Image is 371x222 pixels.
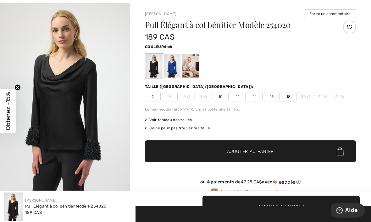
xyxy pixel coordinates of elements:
span: Ajouter au panier [227,148,274,155]
span: 8 [196,92,212,101]
img: Récompenses Avenue [211,187,218,196]
span: 189 CA$ [145,33,174,41]
span: Couleur: [145,45,165,49]
div: Taille ([GEOGRAPHIC_DATA]/[GEOGRAPHIC_DATA]): [145,84,255,89]
img: ring-m.svg [307,95,310,98]
button: Ajouter au panier [202,196,360,218]
span: Noir [165,45,173,49]
span: Ajouter au panier [258,203,305,210]
div: Noir [146,54,162,78]
span: 47.25 CA$ [241,179,262,185]
span: Voir tableau des tailles [145,117,192,123]
span: 18 [281,92,296,101]
img: Bag.svg [337,147,344,155]
a: [PERSON_NAME] [25,198,57,203]
span: 4 [162,92,178,101]
span: 189 CA$ [25,210,42,215]
div: Blanc d'hiver [182,54,199,78]
img: ring-m.svg [324,95,327,98]
strong: Accumulez 30 [220,189,249,193]
span: 14 [247,92,263,101]
span: 24 [332,92,347,101]
iframe: Ouvre un widget dans lequel vous pouvez trouver plus d’informations [331,203,365,219]
span: 20 [298,92,313,101]
div: ou 4 paiements de avec [145,179,356,185]
span: Obtenez -15% [4,92,12,130]
button: Close teaser [14,84,21,90]
span: 22 [315,92,330,101]
div: Le mannequin fait 5'9"/175 cm et porte une taille 6. [145,106,356,112]
span: 16 [264,92,280,101]
div: ou 4 paiements de47.25 CA$avecSezzle Cliquez pour en savoir plus sur Sezzle [145,179,356,187]
img: Sezzle [273,179,295,185]
img: ring-m.svg [187,95,190,98]
img: ring-m.svg [204,95,207,98]
img: Pull &Eacute;l&eacute;gant &agrave; Col B&eacute;nitier mod&egrave;le 254020 [4,192,23,221]
span: 6 [179,92,195,101]
div: Je ne peux pas trouver ma taille [145,125,356,131]
a: [PERSON_NAME] [145,12,176,16]
span: Récompenses Avenue [220,188,290,194]
span: 12 [230,92,246,101]
span: 10 [213,92,229,101]
span: 2 [145,92,161,101]
button: Ajouter au panier [145,140,356,162]
div: Pull Élégant à col bénitier Modèle 254020 [25,203,106,209]
div: Saphir Royal 163 [164,54,180,78]
button: Écrire un commentaire [304,9,356,18]
h1: Pull Élégant à col bénitier Modèle 254020 [145,21,321,29]
img: ring-m.svg [341,95,344,98]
